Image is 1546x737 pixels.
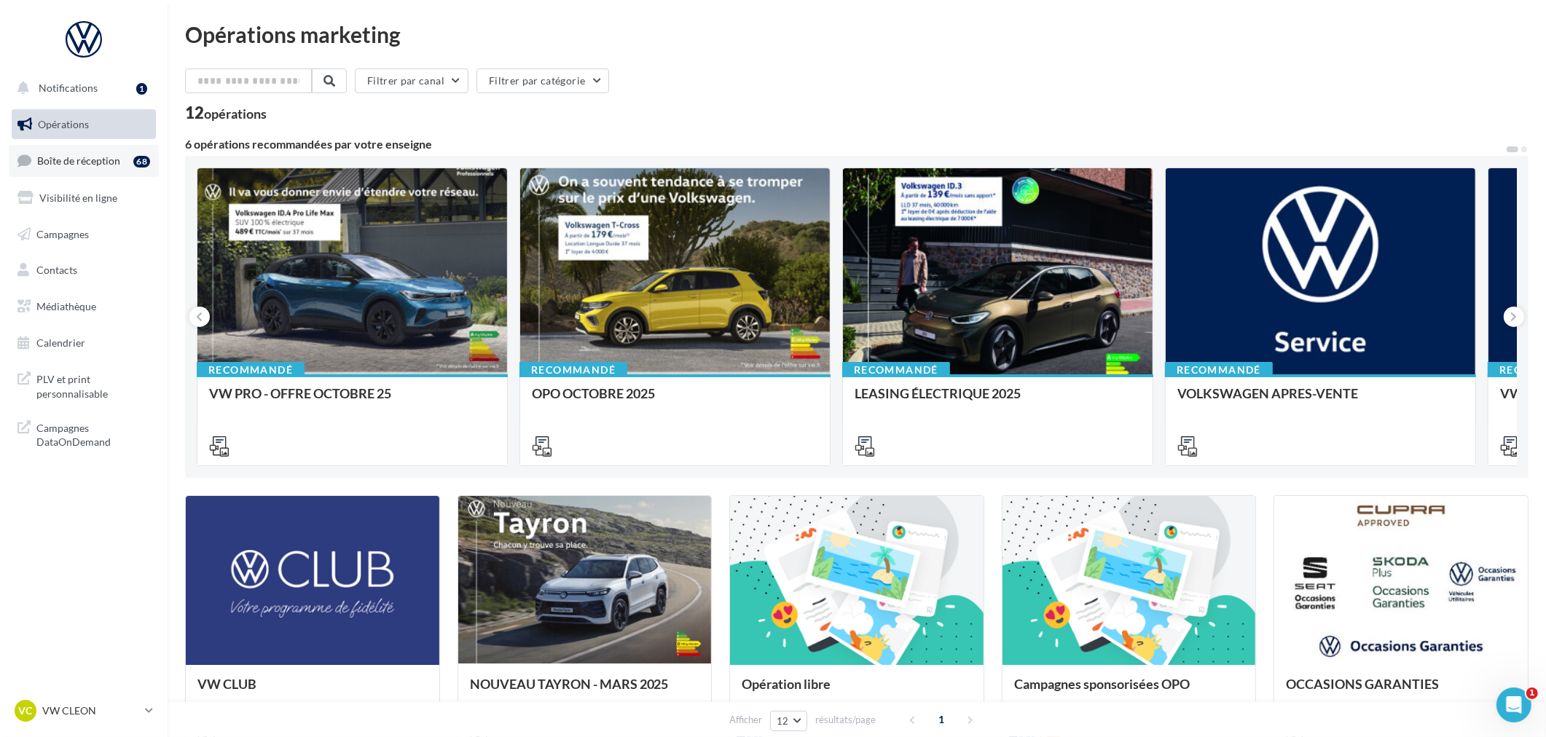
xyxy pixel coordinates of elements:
[355,68,468,93] button: Filtrer par canal
[1286,677,1516,706] div: OCCASIONS GARANTIES
[185,23,1529,45] div: Opérations marketing
[855,386,1141,415] div: LEASING ÉLECTRIQUE 2025
[1165,362,1273,378] div: Recommandé
[476,68,609,93] button: Filtrer par catégorie
[930,708,953,731] span: 1
[36,369,150,401] span: PLV et print personnalisable
[136,83,147,95] div: 1
[9,73,153,103] button: Notifications 1
[9,363,159,406] a: PLV et print personnalisable
[729,713,762,727] span: Afficher
[39,82,98,94] span: Notifications
[204,107,267,120] div: opérations
[185,105,267,121] div: 12
[42,703,139,718] p: VW CLEON
[770,711,807,731] button: 12
[36,300,96,312] span: Médiathèque
[519,362,627,378] div: Recommandé
[9,328,159,358] a: Calendrier
[742,677,972,706] div: Opération libre
[9,219,159,250] a: Campagnes
[777,715,789,727] span: 12
[12,697,156,725] a: VC VW CLEON
[197,362,305,378] div: Recommandé
[1014,677,1244,706] div: Campagnes sponsorisées OPO
[36,227,89,240] span: Campagnes
[197,677,428,706] div: VW CLUB
[36,336,85,349] span: Calendrier
[470,677,700,706] div: NOUVEAU TAYRON - MARS 2025
[532,386,818,415] div: OPO OCTOBRE 2025
[842,362,950,378] div: Recommandé
[209,386,495,415] div: VW PRO - OFFRE OCTOBRE 25
[39,192,117,204] span: Visibilité en ligne
[9,145,159,176] a: Boîte de réception68
[19,703,33,718] span: VC
[815,713,876,727] span: résultats/page
[1496,687,1531,722] iframe: Intercom live chat
[36,418,150,449] span: Campagnes DataOnDemand
[37,154,120,167] span: Boîte de réception
[9,412,159,455] a: Campagnes DataOnDemand
[38,118,89,130] span: Opérations
[9,109,159,140] a: Opérations
[9,183,159,213] a: Visibilité en ligne
[9,255,159,285] a: Contacts
[185,138,1505,150] div: 6 opérations recommandées par votre enseigne
[133,156,150,167] div: 68
[1177,386,1464,415] div: VOLKSWAGEN APRES-VENTE
[1526,687,1538,699] span: 1
[36,264,77,276] span: Contacts
[9,291,159,322] a: Médiathèque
